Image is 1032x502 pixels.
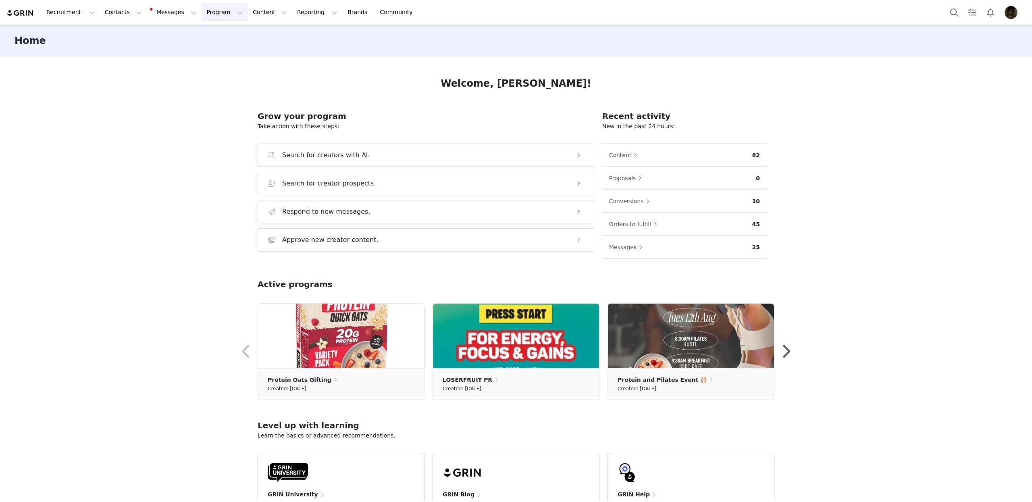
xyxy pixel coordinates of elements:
button: Search for creators with AI. [258,144,594,167]
button: Messages [147,3,201,21]
img: GRIN-University-Logo-Black.svg [268,463,308,482]
button: Reporting [292,3,342,21]
button: Conversions [609,195,654,208]
h4: GRIN University [268,490,318,499]
img: grin-logo-black.svg [443,463,483,482]
h4: GRIN Help [618,490,650,499]
img: 50da3602-553f-48a6-aae0-fb55dd935c08.png [258,304,424,368]
p: Protein Oats Gifting [268,375,331,384]
p: New in the past 24 hours: [602,122,766,131]
button: Respond to new messages. [258,200,594,223]
button: Search [945,3,963,21]
p: 25 [752,243,760,252]
img: 39bd9501-5200-4b07-90e9-e72006ff6a1f.png [433,304,599,368]
button: Recruitment [42,3,100,21]
a: Community [375,3,421,21]
a: Tasks [963,3,981,21]
button: Contacts [100,3,146,21]
h2: Level up with learning [258,419,774,431]
h2: Recent activity [602,110,766,122]
p: 82 [752,151,760,160]
small: Created: [DATE] [268,384,306,393]
p: Learn the basics or advanced recommendations. [258,431,774,440]
small: Created: [DATE] [443,384,481,393]
h3: Respond to new messages. [282,207,370,217]
h4: GRIN Blog [443,490,474,499]
img: 28c4d9a0-7ba9-4804-9b84-6263b1832a59.png [608,304,774,368]
button: Approve new creator content. [258,228,594,252]
h1: Welcome, [PERSON_NAME]! [441,76,591,91]
button: Program [202,3,248,21]
small: Created: [DATE] [618,384,656,393]
p: 45 [752,220,760,229]
button: Messages [609,241,647,254]
p: 10 [752,197,760,206]
button: Profile [1000,6,1026,19]
h2: Grow your program [258,110,594,122]
img: grin logo [6,9,35,17]
img: GRIN-help-icon.svg [618,463,637,482]
h3: Search for creators with AI. [282,150,370,160]
p: Protein and Pilates Event 🩰 [618,375,707,384]
p: 0 [756,174,760,183]
button: Search for creator prospects. [258,172,594,195]
img: 8061d0c3-a1ba-481f-a335-54d78ee405e2.jpg [1005,6,1017,19]
button: Orders to fulfill [609,218,661,231]
p: LOSERFRUIT PR [443,375,492,384]
h3: Home [15,33,46,48]
button: Proposals [609,172,646,185]
a: Brands [343,3,375,21]
h2: Active programs [258,278,333,290]
h3: Search for creator prospects. [282,179,376,188]
button: Content [609,149,642,162]
p: Take action with these steps: [258,122,594,131]
button: Notifications [982,3,999,21]
h3: Approve new creator content. [282,235,379,245]
button: Content [248,3,292,21]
